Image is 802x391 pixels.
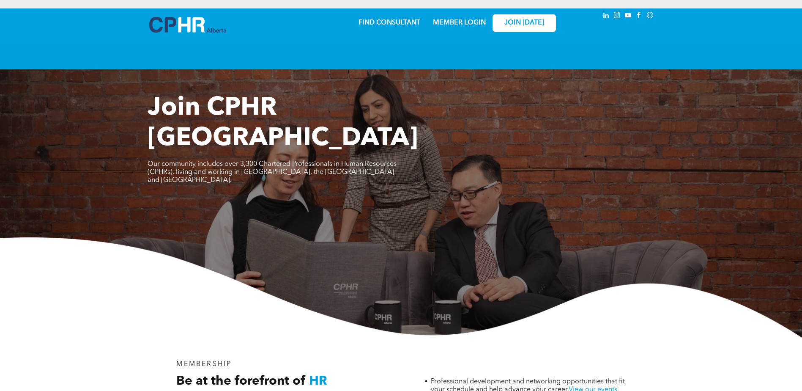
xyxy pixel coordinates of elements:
[359,19,420,26] a: FIND CONSULTANT
[148,96,418,151] span: Join CPHR [GEOGRAPHIC_DATA]
[504,19,544,27] span: JOIN [DATE]
[602,11,611,22] a: linkedin
[433,19,486,26] a: MEMBER LOGIN
[635,11,644,22] a: facebook
[148,161,397,184] span: Our community includes over 3,300 Chartered Professionals in Human Resources (CPHRs), living and ...
[176,361,232,368] span: MEMBERSHIP
[309,375,327,388] span: HR
[176,375,306,388] span: Be at the forefront of
[613,11,622,22] a: instagram
[646,11,655,22] a: Social network
[149,17,226,33] img: A blue and white logo for cp alberta
[624,11,633,22] a: youtube
[493,14,556,32] a: JOIN [DATE]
